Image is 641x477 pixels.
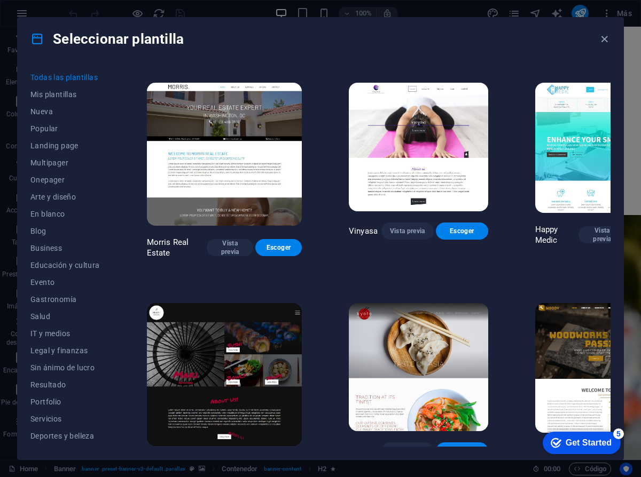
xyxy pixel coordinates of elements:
p: Kyoto [349,446,370,456]
button: Onepager [30,171,100,188]
button: Comercios [30,444,100,462]
img: Maki [147,303,302,446]
button: Portfolio [30,393,100,410]
button: Nueva [30,103,100,120]
button: Servicios [30,410,100,427]
img: Morris Real Estate [147,83,302,226]
span: Gastronomía [30,295,100,304]
span: Nueva [30,107,100,116]
span: Vista previa [390,227,425,235]
button: Arte y diseño [30,188,100,205]
img: Vinyasa [349,83,488,211]
button: Mis plantillas [30,86,100,103]
span: IT y medios [30,329,100,338]
button: Vista previa [207,239,253,256]
button: Gastronomía [30,291,100,308]
button: En blanco [30,205,100,222]
div: Get Started [32,12,77,21]
button: Resultado [30,376,100,393]
button: Educación y cultura [30,257,100,274]
button: Popular [30,120,100,137]
span: Onepager [30,176,100,184]
span: En blanco [30,210,100,218]
button: Vista previa [381,442,434,459]
button: Vista previa [579,226,626,243]
div: 5 [79,2,90,13]
button: Deportes y belleza [30,427,100,444]
button: Blog [30,222,100,240]
button: Escoger [436,222,488,240]
button: Legal y finanzas [30,342,100,359]
div: Get Started 5 items remaining, 0% complete [9,5,87,28]
img: Kyoto [349,303,488,431]
span: Deportes y belleza [30,432,100,440]
span: Business [30,244,100,252]
button: IT y medios [30,325,100,342]
span: Arte y diseño [30,193,100,201]
span: Escoger [444,227,480,235]
button: Escoger [255,239,302,256]
button: Business [30,240,100,257]
span: Educación y cultura [30,261,100,269]
span: Multipager [30,158,100,167]
span: Todas las plantillas [30,73,100,82]
p: Morris Real Estate [147,237,207,258]
button: Salud [30,308,100,325]
p: Vinyasa [349,226,378,236]
span: Portfolio [30,397,100,406]
h4: Seleccionar plantilla [30,30,184,47]
span: Vista previa [215,239,245,256]
p: Happy Medic [535,224,579,245]
span: Mis plantillas [30,90,100,99]
button: Evento [30,274,100,291]
span: Sin ánimo de lucro [30,363,100,372]
button: Todas las plantillas [30,69,100,86]
span: Resultado [30,380,100,389]
span: Evento [30,278,100,287]
span: Escoger [264,243,293,252]
span: Salud [30,312,100,321]
button: Sin ánimo de lucro [30,359,100,376]
button: Escoger [436,442,488,459]
span: Servicios [30,415,100,423]
span: Legal y finanzas [30,346,100,355]
span: Popular [30,124,100,133]
span: Blog [30,227,100,235]
button: Vista previa [381,222,434,240]
button: Landing page [30,137,100,154]
span: Vista previa [587,226,617,243]
button: Multipager [30,154,100,171]
span: Landing page [30,141,100,150]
